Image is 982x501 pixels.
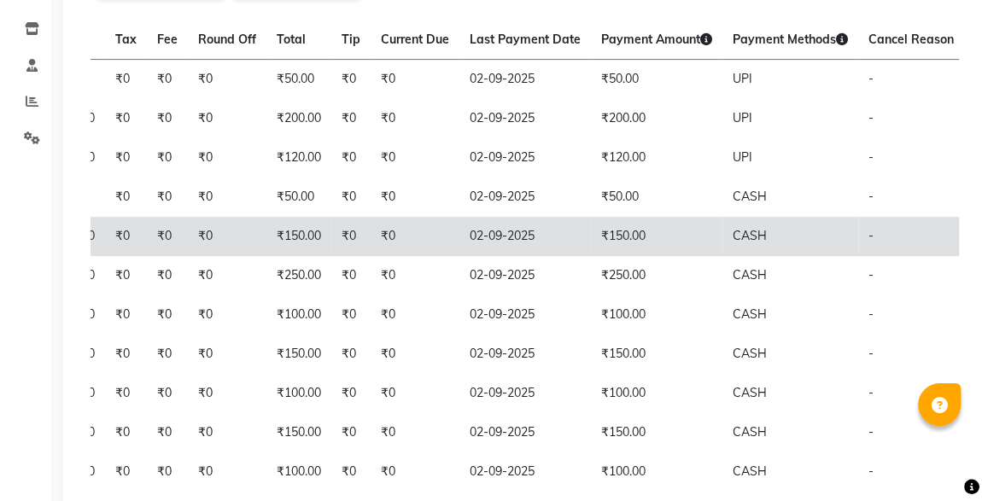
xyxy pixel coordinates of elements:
td: ₹0 [105,256,147,295]
td: ₹250.00 [266,256,331,295]
td: ₹0 [331,59,371,99]
td: ₹200.00 [266,99,331,138]
td: ₹0 [331,99,371,138]
td: 02-09-2025 [459,413,591,452]
td: ₹150.00 [591,217,722,256]
td: ₹0 [147,452,188,492]
td: 02-09-2025 [459,452,591,492]
span: - [868,71,874,86]
td: ₹50.00 [591,178,722,217]
td: 02-09-2025 [459,138,591,178]
span: - [868,463,874,479]
td: ₹0 [147,295,188,335]
td: ₹50.00 [591,59,722,99]
td: ₹100.00 [266,452,331,492]
td: ₹0 [105,374,147,413]
td: ₹0 [188,59,266,99]
td: ₹0 [188,217,266,256]
td: ₹0 [188,99,266,138]
td: ₹250.00 [591,256,722,295]
td: 02-09-2025 [459,217,591,256]
td: ₹200.00 [591,99,722,138]
span: - [868,346,874,361]
td: 02-09-2025 [459,178,591,217]
td: ₹150.00 [591,335,722,374]
span: CASH [733,346,767,361]
td: 02-09-2025 [459,295,591,335]
td: ₹0 [331,374,371,413]
span: CASH [733,385,767,400]
td: ₹0 [147,413,188,452]
td: 02-09-2025 [459,335,591,374]
td: ₹150.00 [591,413,722,452]
td: ₹0 [147,374,188,413]
td: 02-09-2025 [459,99,591,138]
td: ₹0 [188,295,266,335]
td: ₹150.00 [266,413,331,452]
td: ₹0 [105,452,147,492]
td: ₹50.00 [266,178,331,217]
td: ₹0 [188,452,266,492]
td: ₹0 [105,178,147,217]
td: ₹0 [371,256,459,295]
span: Payment Amount [601,32,712,47]
td: ₹0 [105,99,147,138]
span: Last Payment Date [470,32,581,47]
span: - [868,149,874,165]
td: ₹150.00 [266,335,331,374]
td: ₹100.00 [266,374,331,413]
td: ₹0 [331,413,371,452]
span: CASH [733,267,767,283]
td: ₹0 [371,99,459,138]
td: ₹0 [188,335,266,374]
td: ₹0 [331,217,371,256]
td: 02-09-2025 [459,59,591,99]
span: - [868,189,874,204]
td: ₹50.00 [266,59,331,99]
span: Round Off [198,32,256,47]
td: ₹0 [371,452,459,492]
td: ₹0 [331,178,371,217]
span: - [868,267,874,283]
td: ₹0 [105,295,147,335]
td: ₹0 [147,256,188,295]
td: ₹0 [105,217,147,256]
td: ₹0 [147,99,188,138]
span: - [868,306,874,322]
td: ₹0 [105,335,147,374]
span: - [868,110,874,125]
span: Tip [342,32,360,47]
td: ₹100.00 [591,374,722,413]
span: Cancel Reason [868,32,954,47]
td: ₹0 [331,295,371,335]
td: ₹0 [147,138,188,178]
td: ₹0 [371,178,459,217]
span: CASH [733,189,767,204]
span: Current Due [381,32,449,47]
span: - [868,424,874,440]
td: ₹0 [331,335,371,374]
td: ₹100.00 [266,295,331,335]
td: ₹120.00 [591,138,722,178]
td: ₹0 [371,217,459,256]
span: Fee [157,32,178,47]
span: UPI [733,71,752,86]
td: ₹0 [331,138,371,178]
td: ₹0 [371,335,459,374]
td: ₹0 [147,59,188,99]
td: ₹0 [147,335,188,374]
td: ₹100.00 [591,452,722,492]
span: UPI [733,149,752,165]
td: ₹100.00 [591,295,722,335]
td: ₹0 [147,217,188,256]
span: CASH [733,228,767,243]
span: CASH [733,463,767,479]
td: ₹0 [331,256,371,295]
td: ₹0 [147,178,188,217]
span: Tax [115,32,137,47]
td: ₹0 [105,413,147,452]
td: 02-09-2025 [459,256,591,295]
td: ₹0 [188,256,266,295]
td: ₹0 [371,59,459,99]
td: ₹0 [105,59,147,99]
